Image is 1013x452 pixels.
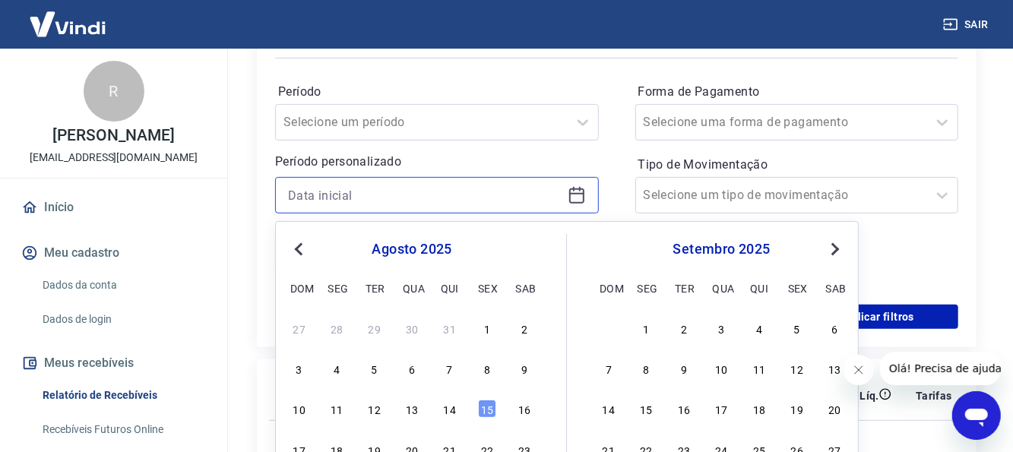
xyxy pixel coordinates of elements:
[290,240,308,258] button: Previous Month
[366,359,384,378] div: Choose terça-feira, 5 de agosto de 2025
[478,359,496,378] div: Choose sexta-feira, 8 de agosto de 2025
[788,279,806,297] div: sex
[600,400,618,419] div: Choose domingo, 14 de setembro de 2025
[84,61,144,122] div: R
[290,319,309,337] div: Choose domingo, 27 de julho de 2025
[825,279,844,297] div: sab
[713,359,731,378] div: Choose quarta-feira, 10 de setembro de 2025
[36,414,209,445] a: Recebíveis Futuros Online
[328,400,346,419] div: Choose segunda-feira, 11 de agosto de 2025
[638,156,956,174] label: Tipo de Movimentação
[18,346,209,380] button: Meus recebíveis
[788,319,806,337] div: Choose sexta-feira, 5 de setembro de 2025
[516,279,534,297] div: sab
[638,279,656,297] div: seg
[638,359,656,378] div: Choose segunda-feira, 8 de setembro de 2025
[288,240,536,258] div: agosto 2025
[478,319,496,337] div: Choose sexta-feira, 1 de agosto de 2025
[825,319,844,337] div: Choose sábado, 6 de setembro de 2025
[788,359,806,378] div: Choose sexta-feira, 12 de setembro de 2025
[288,184,562,207] input: Data inicial
[675,279,693,297] div: ter
[713,319,731,337] div: Choose quarta-feira, 3 de setembro de 2025
[36,270,209,301] a: Dados da conta
[750,359,768,378] div: Choose quinta-feira, 11 de setembro de 2025
[638,83,956,101] label: Forma de Pagamento
[788,400,806,419] div: Choose sexta-feira, 19 de setembro de 2025
[30,150,198,166] p: [EMAIL_ADDRESS][DOMAIN_NAME]
[290,400,309,419] div: Choose domingo, 10 de agosto de 2025
[441,279,459,297] div: qui
[441,359,459,378] div: Choose quinta-feira, 7 de agosto de 2025
[366,400,384,419] div: Choose terça-feira, 12 de agosto de 2025
[516,319,534,337] div: Choose sábado, 2 de agosto de 2025
[600,319,618,337] div: Choose domingo, 31 de agosto de 2025
[675,400,693,419] div: Choose terça-feira, 16 de setembro de 2025
[638,400,656,419] div: Choose segunda-feira, 15 de setembro de 2025
[328,319,346,337] div: Choose segunda-feira, 28 de julho de 2025
[278,83,596,101] label: Período
[825,400,844,419] div: Choose sábado, 20 de setembro de 2025
[597,240,846,258] div: setembro 2025
[478,400,496,419] div: Choose sexta-feira, 15 de agosto de 2025
[403,279,421,297] div: qua
[52,128,174,144] p: [PERSON_NAME]
[290,359,309,378] div: Choose domingo, 3 de agosto de 2025
[36,304,209,335] a: Dados de login
[441,400,459,419] div: Choose quinta-feira, 14 de agosto de 2025
[600,279,618,297] div: dom
[328,279,346,297] div: seg
[750,319,768,337] div: Choose quinta-feira, 4 de setembro de 2025
[940,11,995,39] button: Sair
[825,359,844,378] div: Choose sábado, 13 de setembro de 2025
[880,352,1001,385] iframe: Mensagem da empresa
[516,359,534,378] div: Choose sábado, 9 de agosto de 2025
[403,319,421,337] div: Choose quarta-feira, 30 de julho de 2025
[750,279,768,297] div: qui
[366,279,384,297] div: ter
[675,359,693,378] div: Choose terça-feira, 9 de setembro de 2025
[600,359,618,378] div: Choose domingo, 7 de setembro de 2025
[478,279,496,297] div: sex
[275,153,599,171] p: Período personalizado
[366,319,384,337] div: Choose terça-feira, 29 de julho de 2025
[403,359,421,378] div: Choose quarta-feira, 6 de agosto de 2025
[36,380,209,411] a: Relatório de Recebíveis
[18,236,209,270] button: Meu cadastro
[844,355,874,385] iframe: Fechar mensagem
[403,400,421,419] div: Choose quarta-feira, 13 de agosto de 2025
[800,305,958,329] button: Aplicar filtros
[18,191,209,224] a: Início
[516,400,534,419] div: Choose sábado, 16 de agosto de 2025
[952,391,1001,440] iframe: Botão para abrir a janela de mensagens
[916,388,952,403] p: Tarifas
[638,319,656,337] div: Choose segunda-feira, 1 de setembro de 2025
[826,240,844,258] button: Next Month
[675,319,693,337] div: Choose terça-feira, 2 de setembro de 2025
[713,279,731,297] div: qua
[328,359,346,378] div: Choose segunda-feira, 4 de agosto de 2025
[290,279,309,297] div: dom
[9,11,128,23] span: Olá! Precisa de ajuda?
[18,1,117,47] img: Vindi
[750,400,768,419] div: Choose quinta-feira, 18 de setembro de 2025
[713,400,731,419] div: Choose quarta-feira, 17 de setembro de 2025
[441,319,459,337] div: Choose quinta-feira, 31 de julho de 2025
